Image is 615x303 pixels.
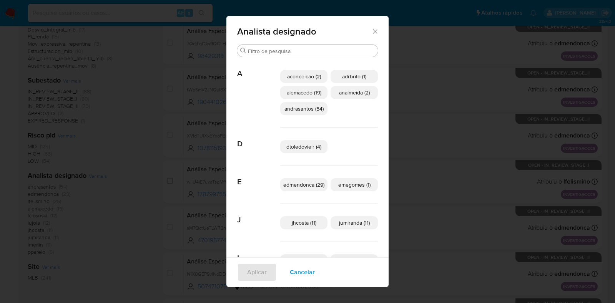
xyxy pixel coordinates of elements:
[340,257,369,265] span: lclososki (12)
[280,140,327,153] div: dtoledovieir (4)
[339,89,370,96] span: analmeida (2)
[280,263,325,281] button: Cancelar
[331,216,378,229] div: jumiranda (11)
[339,219,370,227] span: jumiranda (11)
[280,70,327,83] div: aconceicao (2)
[290,264,315,281] span: Cancelar
[280,216,327,229] div: jhcosta (11)
[284,105,324,113] span: andrasantos (54)
[331,254,378,267] div: lclososki (12)
[283,181,324,189] span: edmendonca (29)
[287,73,321,80] span: aconceicao (2)
[286,257,322,265] span: lbarbozadeol (1)
[331,178,378,191] div: emegomes (1)
[342,73,366,80] span: adrbrito (1)
[237,27,371,36] span: Analista designado
[237,58,280,78] span: A
[280,178,327,191] div: edmendonca (29)
[338,181,371,189] span: emegomes (1)
[237,166,280,187] span: E
[286,143,321,151] span: dtoledovieir (4)
[292,219,316,227] span: jhcosta (11)
[280,86,327,99] div: alemacedo (19)
[240,48,246,54] button: Procurar
[237,242,280,263] span: L
[237,204,280,225] span: J
[280,254,327,267] div: lbarbozadeol (1)
[331,70,378,83] div: adrbrito (1)
[287,89,321,96] span: alemacedo (19)
[248,48,375,55] input: Filtro de pesquisa
[280,102,327,115] div: andrasantos (54)
[331,86,378,99] div: analmeida (2)
[371,28,378,35] button: Fechar
[237,128,280,149] span: D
